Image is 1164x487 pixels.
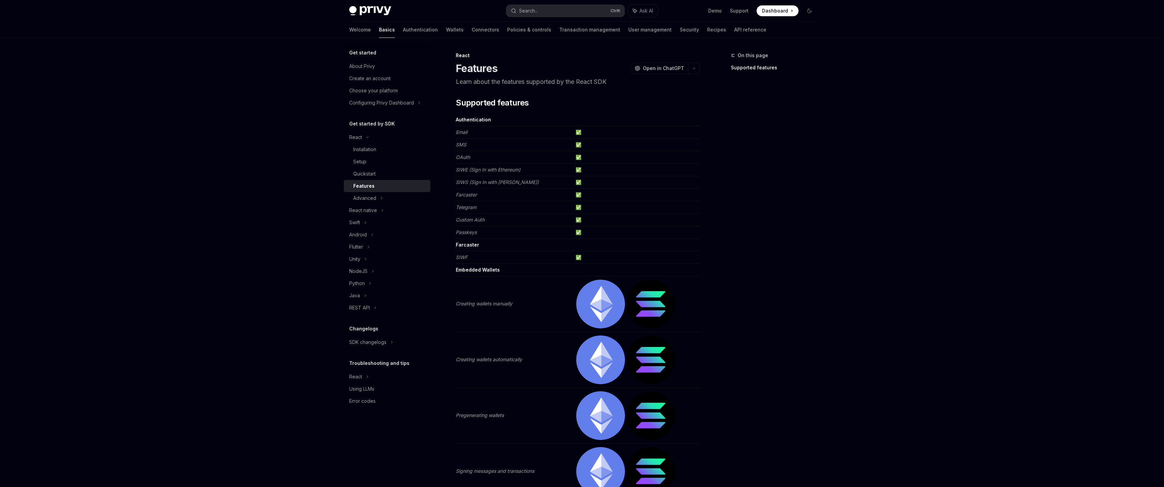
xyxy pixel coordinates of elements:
[353,194,376,202] div: Advanced
[344,156,430,168] a: Setup
[456,468,534,474] em: Signing messages and transactions
[573,201,700,214] td: ✅
[349,255,360,263] div: Unity
[349,279,365,287] div: Python
[456,267,500,273] strong: Embedded Wallets
[640,7,653,14] span: Ask AI
[626,335,675,384] img: solana.png
[762,7,788,14] span: Dashboard
[519,7,538,15] div: Search...
[349,325,378,333] h5: Changelogs
[349,373,362,381] div: React
[446,22,464,38] a: Wallets
[456,242,479,248] strong: Farcaster
[731,62,820,73] a: Supported features
[353,145,376,154] div: Installation
[456,356,522,362] em: Creating wallets automatically
[576,280,625,328] img: ethereum.png
[456,77,700,87] p: Learn about the features supported by the React SDK
[456,167,520,172] em: SIWE (Sign In with Ethereum)
[738,51,768,60] span: On this page
[349,120,395,128] h5: Get started by SDK
[349,74,390,83] div: Create an account
[353,158,366,166] div: Setup
[628,22,672,38] a: User management
[573,126,700,139] td: ✅
[456,179,539,185] em: SIWS (Sign In with [PERSON_NAME])
[643,65,684,72] span: Open in ChatGPT
[573,164,700,176] td: ✅
[344,383,430,395] a: Using LLMs
[349,49,376,57] h5: Get started
[626,391,675,440] img: solana.png
[456,217,485,223] em: Custom Auth
[349,6,391,16] img: dark logo
[630,63,688,74] button: Open in ChatGPT
[472,22,499,38] a: Connectors
[456,129,467,135] em: Email
[804,5,815,16] button: Toggle dark mode
[344,168,430,180] a: Quickstart
[507,22,551,38] a: Policies & controls
[680,22,699,38] a: Security
[573,176,700,189] td: ✅
[734,22,766,38] a: API reference
[730,7,748,14] a: Support
[559,22,620,38] a: Transaction management
[456,52,700,59] div: React
[456,117,491,122] strong: Authentication
[456,204,476,210] em: Telegram
[573,189,700,201] td: ✅
[456,412,504,418] em: Pregenerating wallets
[576,335,625,384] img: ethereum.png
[757,5,799,16] a: Dashboard
[456,192,477,198] em: Farcaster
[344,143,430,156] a: Installation
[626,280,675,328] img: solana.png
[349,385,374,393] div: Using LLMs
[349,292,360,300] div: Java
[573,214,700,226] td: ✅
[573,251,700,264] td: ✅
[349,267,367,275] div: NodeJS
[344,395,430,407] a: Error codes
[349,218,360,227] div: Swift
[379,22,395,38] a: Basics
[456,301,512,306] em: Creating wallets manually
[349,206,377,214] div: React native
[456,97,529,108] span: Supported features
[573,151,700,164] td: ✅
[456,254,468,260] em: SIWF
[344,85,430,97] a: Choose your platform
[349,243,363,251] div: Flutter
[349,22,371,38] a: Welcome
[707,22,726,38] a: Recipes
[344,72,430,85] a: Create an account
[349,231,367,239] div: Android
[353,182,375,190] div: Features
[456,142,466,147] em: SMS
[349,338,386,346] div: SDK changelogs
[573,139,700,151] td: ✅
[456,229,477,235] em: Passkeys
[344,180,430,192] a: Features
[708,7,722,14] a: Demo
[403,22,438,38] a: Authentication
[349,62,375,70] div: About Privy
[349,359,409,367] h5: Troubleshooting and tips
[456,154,470,160] em: OAuth
[349,87,398,95] div: Choose your platform
[349,304,370,312] div: REST API
[344,60,430,72] a: About Privy
[573,226,700,239] td: ✅
[576,391,625,440] img: ethereum.png
[349,133,362,141] div: React
[349,99,414,107] div: Configuring Privy Dashboard
[349,397,376,405] div: Error codes
[456,62,497,74] h1: Features
[628,5,658,17] button: Ask AI
[506,5,625,17] button: Search...CtrlK
[610,8,621,14] span: Ctrl K
[353,170,376,178] div: Quickstart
